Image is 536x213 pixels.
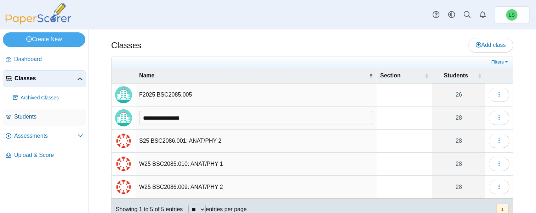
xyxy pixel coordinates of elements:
label: entries per page [206,206,247,212]
span: Students : Activate to sort [478,72,482,79]
a: Create New [3,32,85,47]
img: PaperScorer [3,3,74,24]
a: Upload & Score [3,147,86,164]
img: Locally created class [115,109,132,126]
a: Filters [490,59,511,66]
img: External class connected through Canvas [115,179,132,196]
a: PaperScorer [3,20,74,26]
span: Assessments [14,132,78,140]
a: Lori Scott [494,6,530,23]
a: 28 [432,130,485,152]
span: Section : Activate to sort [424,72,429,79]
img: External class connected through Canvas [115,132,132,149]
a: Archived Classes [10,89,86,106]
a: 26 [432,83,485,106]
span: Section [380,72,423,80]
a: Assessments [3,128,86,145]
a: Students [3,109,86,126]
td: F2025 BSC2085.005 [136,83,377,106]
a: Dashboard [3,51,86,68]
span: Lori Scott [506,9,518,21]
a: 28 [432,106,485,129]
img: Locally created class [115,86,132,103]
td: W25 BSC2085.010: ANAT/PHY 1 [136,153,377,176]
span: Lori Scott [509,12,515,17]
span: Name [139,72,367,80]
a: Add class [468,38,513,52]
span: Name : Activate to invert sorting [369,72,373,79]
td: W25 BSC2086.009: ANAT/PHY 2 [136,176,377,199]
span: Classes [15,75,77,82]
a: 28 [432,153,485,175]
span: Upload & Score [14,151,83,159]
a: Alerts [475,7,491,23]
td: S25 BSC2086.001: ANAT/PHY 2 [136,130,377,153]
h1: Classes [111,39,141,51]
span: Dashboard [14,55,83,63]
span: Students [436,72,476,80]
a: Classes [3,70,86,87]
img: External class connected through Canvas [115,155,132,173]
span: Students [14,113,83,121]
a: 28 [432,176,485,198]
span: Archived Classes [21,94,83,102]
span: Add class [476,42,506,48]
